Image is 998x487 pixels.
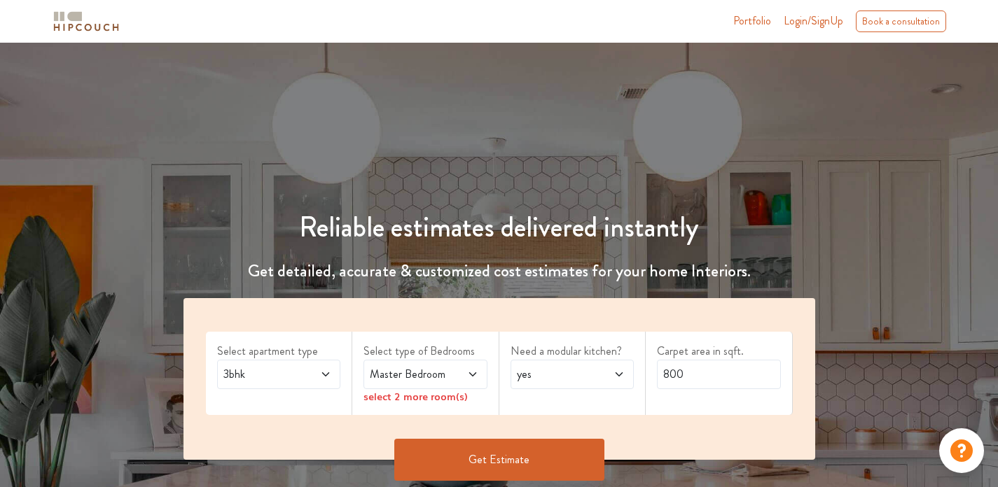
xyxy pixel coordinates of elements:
label: Select apartment type [217,343,341,360]
span: 3bhk [221,366,304,383]
span: Login/SignUp [784,13,843,29]
input: Enter area sqft [657,360,781,389]
a: Portfolio [733,13,771,29]
button: Get Estimate [394,439,604,481]
span: Master Bedroom [367,366,450,383]
label: Carpet area in sqft. [657,343,781,360]
span: logo-horizontal.svg [51,6,121,37]
label: Need a modular kitchen? [511,343,635,360]
label: Select type of Bedrooms [363,343,487,360]
img: logo-horizontal.svg [51,9,121,34]
div: Book a consultation [856,10,946,32]
h4: Get detailed, accurate & customized cost estimates for your home Interiors. [175,261,824,281]
div: select 2 more room(s) [363,389,487,404]
h1: Reliable estimates delivered instantly [175,211,824,244]
span: yes [514,366,597,383]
